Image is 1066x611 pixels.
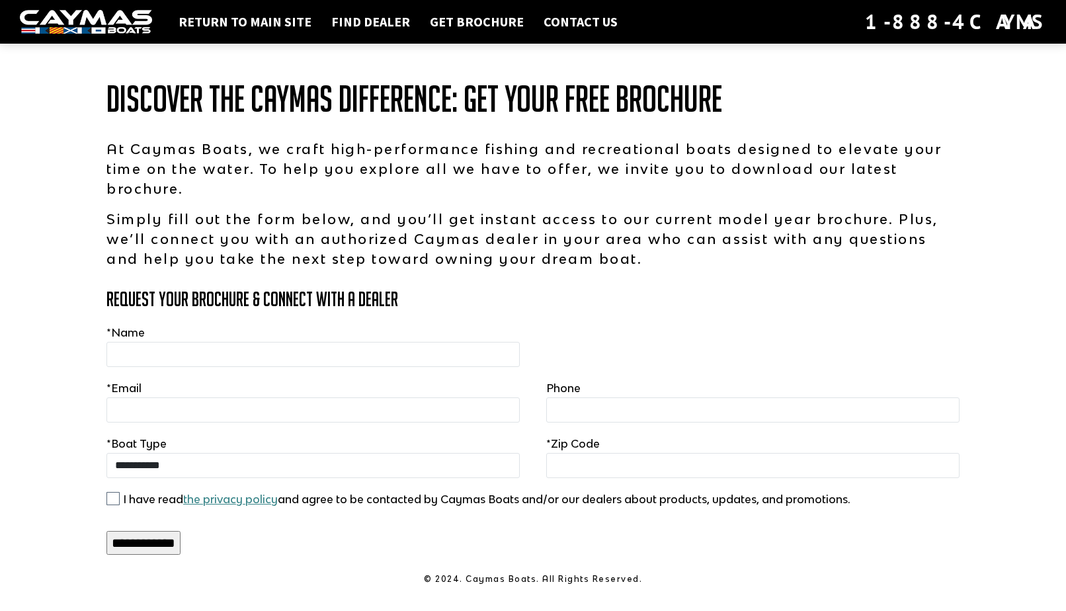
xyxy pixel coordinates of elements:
div: 1-888-4CAYMAS [865,7,1046,36]
a: Return to main site [172,13,318,30]
label: Phone [546,380,581,396]
p: Simply fill out the form below, and you’ll get instant access to our current model year brochure.... [106,209,960,268]
label: Email [106,380,142,396]
a: Contact Us [537,13,624,30]
label: Boat Type [106,436,167,452]
a: Get Brochure [423,13,530,30]
img: white-logo-c9c8dbefe5ff5ceceb0f0178aa75bf4bb51f6bca0971e226c86eb53dfe498488.png [20,10,152,34]
p: © 2024. Caymas Boats. All Rights Reserved. [106,573,960,585]
label: Zip Code [546,436,600,452]
label: I have read and agree to be contacted by Caymas Boats and/or our dealers about products, updates,... [123,491,850,507]
p: At Caymas Boats, we craft high-performance fishing and recreational boats designed to elevate you... [106,139,960,198]
a: the privacy policy [183,493,278,506]
h1: Discover the Caymas Difference: Get Your Free Brochure [106,79,960,119]
h3: Request Your Brochure & Connect with a Dealer [106,288,960,310]
a: Find Dealer [325,13,417,30]
label: Name [106,325,145,341]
